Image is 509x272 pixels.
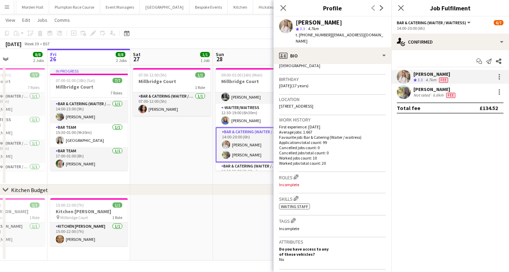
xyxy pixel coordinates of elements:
div: 2 Jobs [33,58,44,63]
span: 7 Roles [28,85,39,90]
h3: Skills [279,195,386,202]
h3: Work history [279,117,386,123]
div: Crew has different fees then in role [445,92,457,98]
h3: Millbridge Court [50,84,128,90]
span: Week 39 [23,41,40,46]
div: 1 Job [200,58,209,63]
button: Bespoke Events [189,0,228,14]
h3: Location [279,96,386,102]
h3: Roles [279,173,386,181]
span: 1/1 [195,72,205,78]
span: | [EMAIL_ADDRESS][DOMAIN_NAME] [296,32,383,44]
span: 1/1 [113,202,122,208]
app-job-card: 15:00-22:00 (7h)1/1Kitchen [PERSON_NAME] Millbridge Court1 RoleKitchen [PERSON_NAME]1/115:00-22:0... [50,198,128,246]
div: 4.7km [424,77,438,83]
h3: Birthday [279,76,386,82]
div: Bio [274,47,391,64]
p: Worked jobs count: 10 [279,155,386,161]
app-card-role: Bar Team1/117:00-01:00 (8h)[PERSON_NAME] [50,147,128,171]
button: Kitchen [228,0,253,14]
span: 7 Roles [110,90,122,96]
span: Millbridge Court [60,215,88,220]
button: Event Managers [100,0,140,14]
div: 6.6km [431,92,445,98]
div: 2 Jobs [116,58,127,63]
button: [GEOGRAPHIC_DATA] [140,0,189,14]
p: Worked jobs total count: 20 [279,161,386,166]
p: Cancelled jobs count: 0 [279,145,386,150]
div: [DATE] [6,40,21,47]
app-card-role: Bar & Catering (Waiter / waitress)1/116:30-23:00 (6h30m) [216,162,293,186]
app-card-role: Bar & Catering (Waiter / waitress)2/214:00-20:00 (6h)[PERSON_NAME][PERSON_NAME] [216,127,293,162]
span: 6/7 [494,20,503,25]
span: [STREET_ADDRESS] [279,103,313,109]
div: Kitchen Budget [11,187,48,193]
span: 07:00-12:00 (5h) [139,72,167,78]
h3: Attributes [279,239,386,245]
app-card-role: Kitchen [PERSON_NAME]1/115:00-22:00 (7h)[PERSON_NAME] [50,223,128,246]
a: Jobs [34,16,50,25]
app-card-role: Bar & Catering (Waiter / waitress)1/109:00-19:00 (10h)[PERSON_NAME] [216,80,293,104]
p: Applications total count: 99 [279,140,386,145]
div: [PERSON_NAME] [296,19,342,26]
div: Confirmed [391,34,509,50]
div: Crew has different fees then in role [438,77,449,83]
a: Edit [19,16,33,25]
p: Cancelled jobs total count: 0 [279,150,386,155]
span: 26 [49,55,56,63]
app-card-role: -Waiter/Waitress1/112:30-19:00 (6h30m)[PERSON_NAME] [216,104,293,127]
span: Bar & Catering (Waiter / waitress) [397,20,466,25]
span: [DATE] (17 years) [279,83,309,88]
span: 15:00-22:00 (7h) [56,202,84,208]
span: 7/7 [113,78,122,83]
h5: Do you have access to any of these vehicles? [279,246,330,257]
app-card-role: Bar & Catering (Waiter / waitress)1/114:00-23:00 (9h)[PERSON_NAME] [50,100,128,124]
button: Plumpton Race Course [49,0,100,14]
div: 14:00-20:00 (6h) [397,26,503,31]
span: Comms [54,17,70,23]
span: 1/1 [200,52,210,57]
button: Bar & Catering (Waiter / waitress) [397,20,472,25]
span: [DEMOGRAPHIC_DATA] [279,63,320,68]
span: 8/8 [116,52,125,57]
span: Fee [446,93,455,98]
span: 1 Role [195,85,205,90]
app-card-role: Bar Team1/115:30-01:00 (9h30m)[GEOGRAPHIC_DATA] [50,124,128,147]
div: Total fee [397,105,420,111]
a: Comms [52,16,73,25]
div: In progress [50,68,128,74]
app-job-card: 07:00-12:00 (5h)1/1Millbridge Court1 RoleBar & Catering (Waiter / waitress)1/107:00-12:00 (5h)[PE... [133,68,211,116]
span: No [279,257,284,262]
button: Morden Hall [16,0,49,14]
a: View [3,16,18,25]
span: Waiting Staff [281,204,308,209]
app-card-role: Bar & Catering (Waiter / waitress)1/107:00-12:00 (5h)[PERSON_NAME] [133,92,211,116]
span: t. [PHONE_NUMBER] [296,32,332,37]
p: Favourite job: Bar & Catering (Waiter / waitress) [279,135,386,140]
span: 1/1 [30,202,39,208]
h3: Millbridge Court [216,78,293,84]
h3: Profile [274,3,391,12]
span: 28 [215,55,224,63]
span: 1 Role [29,215,39,220]
span: 07:00-01:00 (18h) (Sat) [56,78,95,83]
div: [PERSON_NAME] [413,86,457,92]
p: Incomplete [279,226,386,231]
app-job-card: In progress07:00-01:00 (18h) (Sat)7/7Millbridge Court7 Roles[PERSON_NAME]Bar & Catering (Waiter /... [50,68,128,171]
app-job-card: 09:00-01:00 (16h) (Mon)6/7Millbridge Court6 RolesBar & Catering (Waiter / waitress)1/109:00-19:00... [216,68,293,171]
span: 4.7km [306,26,320,31]
div: [PERSON_NAME] [413,71,450,77]
div: £134.52 [480,105,498,111]
h3: Millbridge Court [133,78,211,84]
p: Incomplete [279,182,386,187]
span: Sun [216,51,224,57]
div: BST [43,41,50,46]
span: 8/8 [33,52,43,57]
span: 09:00-01:00 (16h) (Mon) [221,72,262,78]
h3: Job Fulfilment [391,3,509,12]
span: Edit [22,17,30,23]
h3: Tags [279,217,386,224]
span: 1 Role [112,215,122,220]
